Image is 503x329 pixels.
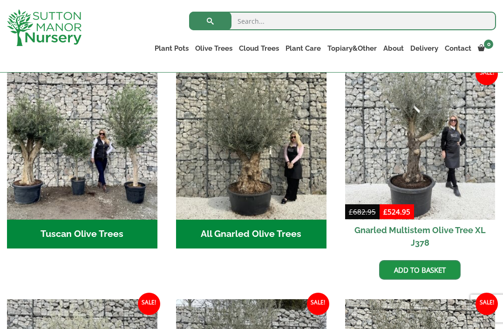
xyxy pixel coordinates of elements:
span: £ [349,207,353,216]
h2: Tuscan Olive Trees [7,220,157,248]
span: 0 [484,40,493,49]
a: Visit product category All Gnarled Olive Trees [176,69,326,248]
a: Contact [442,42,475,55]
img: Gnarled Multistem Olive Tree XL J378 [345,69,496,220]
a: Add to basket: “Gnarled Multistem Olive Tree XL J378” [379,260,461,280]
bdi: 682.95 [349,207,376,216]
span: Sale! [476,293,498,315]
a: Cloud Trees [236,42,282,55]
a: Visit product category Tuscan Olive Trees [7,69,157,248]
a: Plant Pots [151,42,192,55]
span: Sale! [138,293,160,315]
img: Tuscan Olive Trees [7,69,157,220]
h2: All Gnarled Olive Trees [176,220,326,248]
a: Sale! Gnarled Multistem Olive Tree XL J378 [345,69,496,253]
img: logo [7,9,82,46]
h2: Gnarled Multistem Olive Tree XL J378 [345,220,496,253]
img: All Gnarled Olive Trees [176,69,326,220]
span: Sale! [476,63,498,85]
span: Sale! [307,293,329,315]
span: £ [383,207,387,216]
a: Plant Care [282,42,324,55]
a: About [380,42,407,55]
a: Delivery [407,42,442,55]
a: 0 [475,42,496,55]
a: Olive Trees [192,42,236,55]
bdi: 524.95 [383,207,410,216]
input: Search... [189,12,496,30]
a: Topiary&Other [324,42,380,55]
